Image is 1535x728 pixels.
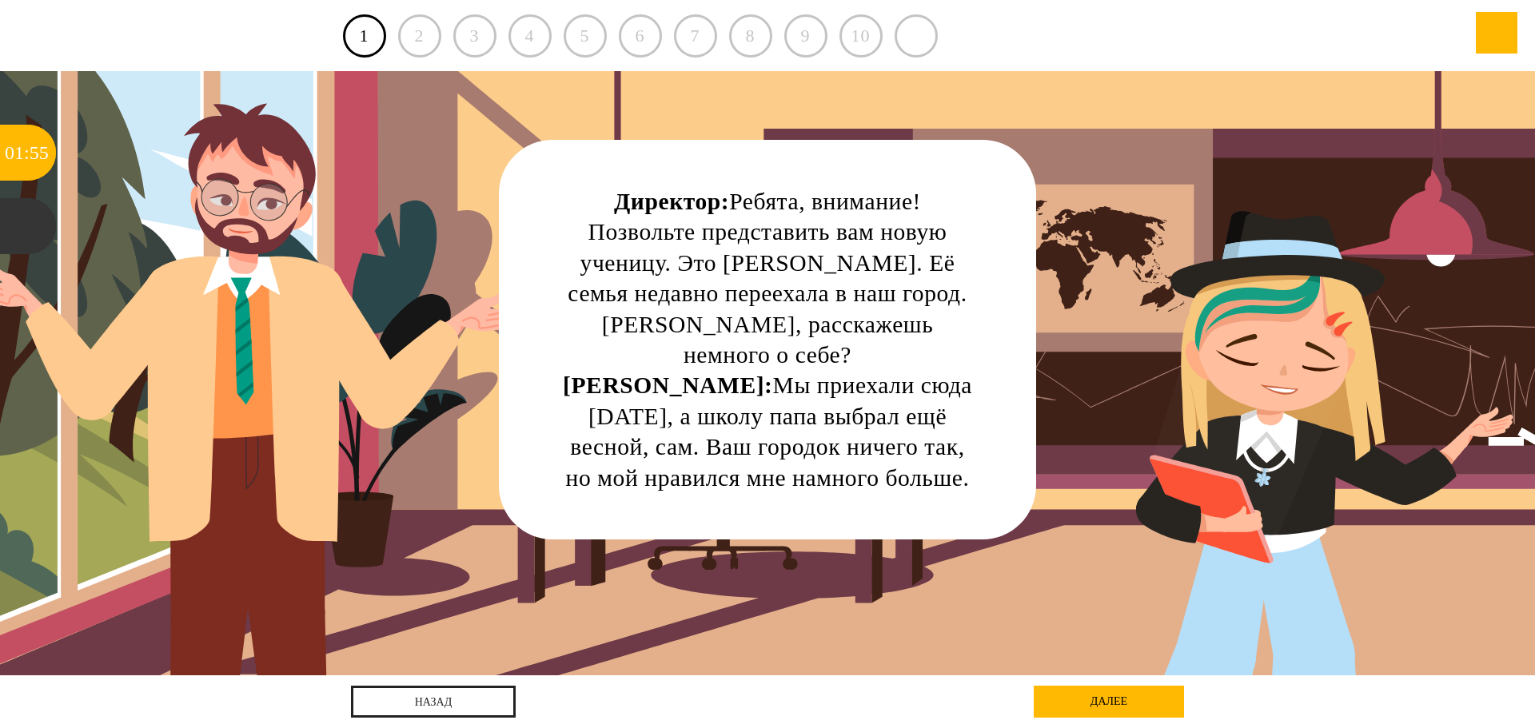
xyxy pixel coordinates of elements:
[976,154,1023,201] div: Нажми на ГЛАЗ, чтобы скрыть текст и посмотреть картинку полностью
[674,14,717,58] div: 7
[398,14,441,58] div: 2
[619,14,662,58] div: 6
[729,14,772,58] div: 8
[5,125,24,181] div: 01
[30,125,49,181] div: 55
[1034,686,1184,718] div: далее
[784,14,827,58] div: 9
[839,14,883,58] div: 10
[343,14,386,58] a: 1
[508,14,552,58] div: 4
[24,125,30,181] div: :
[614,189,729,214] strong: Директор:
[560,186,975,493] div: Ребята, внимание! Позвольте представить вам новую ученицу. Это [PERSON_NAME]. Её семья недавно пе...
[564,14,607,58] div: 5
[351,686,516,718] a: назад
[453,14,496,58] div: 3
[563,372,772,398] strong: [PERSON_NAME]:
